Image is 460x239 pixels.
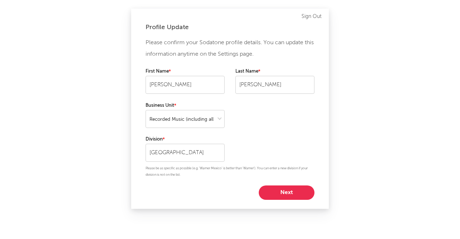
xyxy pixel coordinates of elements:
input: Your division [146,144,225,162]
label: Business Unit [146,101,225,110]
input: Your last name [235,76,314,94]
div: Profile Update [146,23,314,32]
input: Your first name [146,76,225,94]
p: Please be as specific as possible (e.g. 'Warner Mexico' is better than 'Warner'). You can enter a... [146,165,314,178]
p: Please confirm your Sodatone profile details. You can update this information anytime on the Sett... [146,37,314,60]
label: First Name [146,67,225,76]
label: Division [146,135,225,144]
button: Next [259,185,314,200]
label: Last Name [235,67,314,76]
a: Sign Out [302,12,322,21]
